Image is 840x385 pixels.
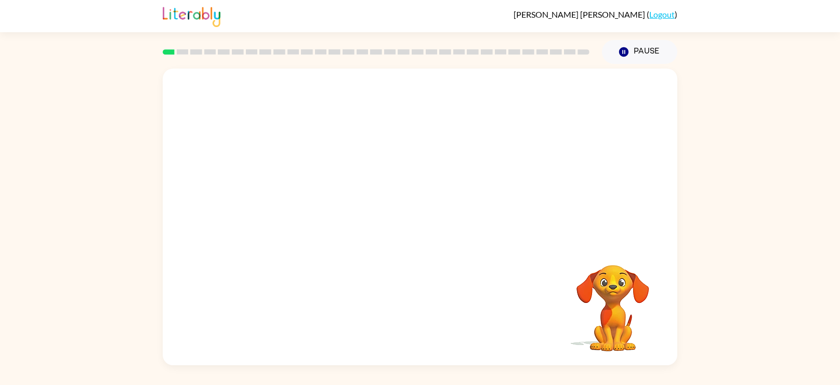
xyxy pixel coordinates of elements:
img: Literably [163,4,220,27]
video: Your browser must support playing .mp4 files to use Literably. Please try using another browser. [561,249,665,353]
div: ( ) [514,9,677,19]
span: [PERSON_NAME] [PERSON_NAME] [514,9,647,19]
a: Logout [649,9,675,19]
button: Pause [602,40,677,64]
